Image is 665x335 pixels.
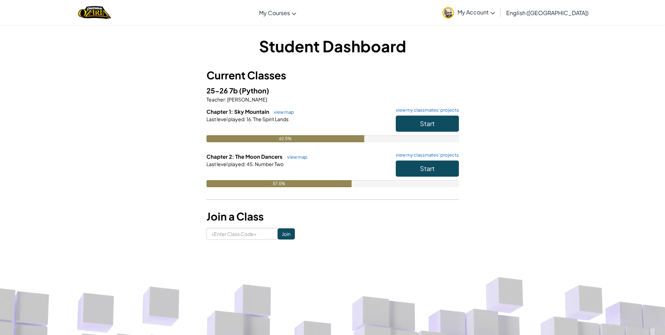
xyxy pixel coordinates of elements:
[206,35,459,57] h1: Student Dashboard
[392,108,459,112] a: view my classmates' projects
[396,116,459,132] button: Start
[239,86,269,95] span: (Python)
[225,96,226,103] span: :
[259,9,290,17] span: My Courses
[392,153,459,157] a: view my classmates' projects
[78,5,111,20] a: Ozaria by CodeCombat logo
[78,5,111,20] img: Home
[206,228,278,240] input: <Enter Class Code>
[206,135,364,142] div: 62.5%
[226,96,267,103] span: [PERSON_NAME]
[254,161,284,167] span: Number Two
[246,161,254,167] span: 45.
[506,9,589,17] span: English ([GEOGRAPHIC_DATA])
[457,8,495,16] span: My Account
[206,86,239,95] span: 25-26 7b
[206,108,270,115] span: Chapter 1: Sky Mountain
[206,116,244,122] span: Last level played
[206,209,459,224] h3: Join a Class
[206,180,352,187] div: 57.5%
[503,3,592,22] a: English ([GEOGRAPHIC_DATA])
[206,67,459,83] h3: Current Classes
[420,164,435,172] span: Start
[244,161,246,167] span: :
[284,154,307,160] a: view map
[206,153,284,160] span: Chapter 2: The Moon Dancers
[442,7,454,19] img: avatar
[256,3,300,22] a: My Courses
[244,116,246,122] span: :
[439,1,498,24] a: My Account
[206,161,244,167] span: Last level played
[420,119,435,127] span: Start
[252,116,289,122] span: The Spirit Lands
[278,228,295,239] input: Join
[396,160,459,177] button: Start
[246,116,252,122] span: 16.
[270,109,294,115] a: view map
[206,96,225,103] span: Teacher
